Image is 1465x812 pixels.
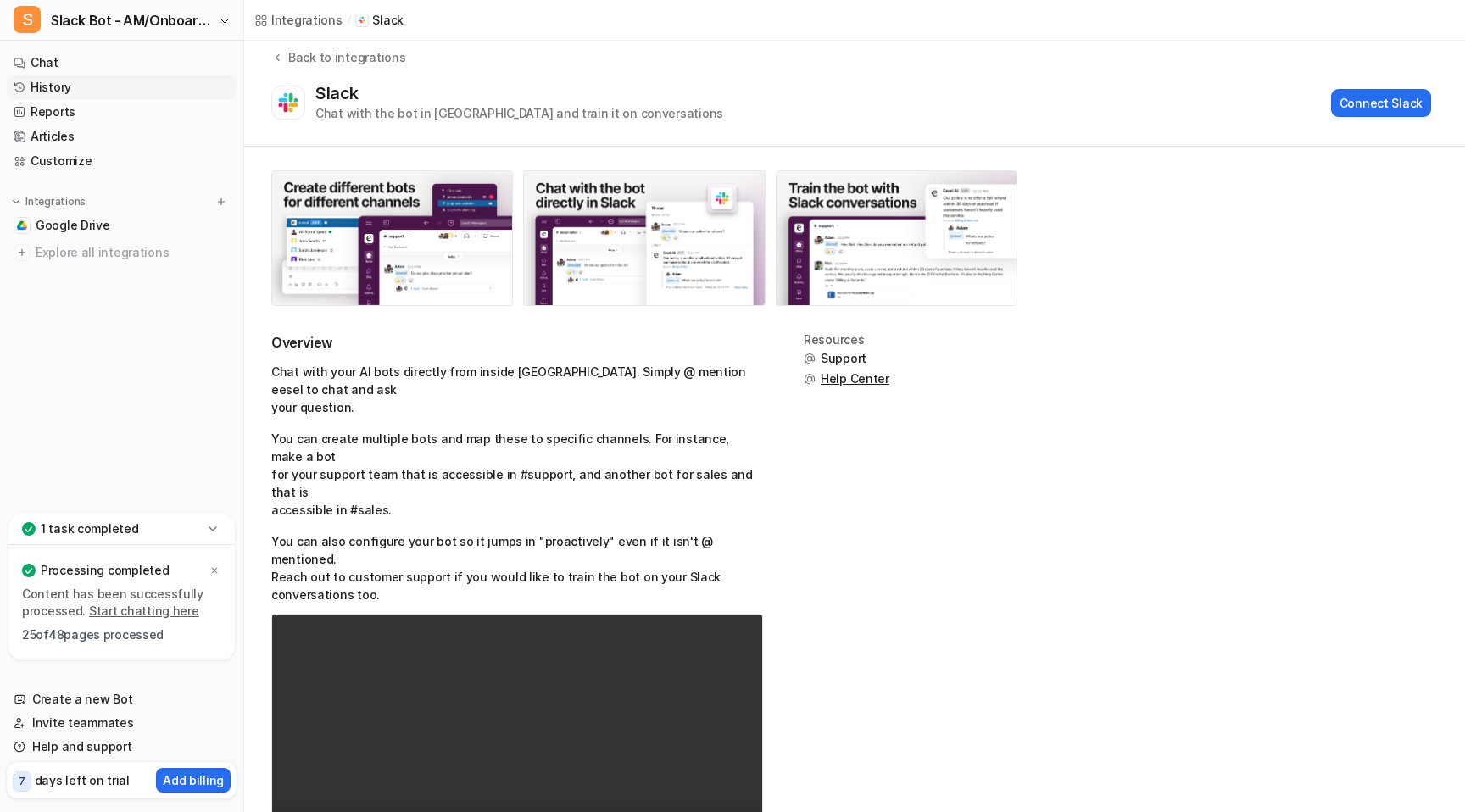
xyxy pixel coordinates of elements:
a: Customize [7,149,237,173]
p: Add billing [163,771,224,789]
div: Chat with the bot in [GEOGRAPHIC_DATA] and train it on conversations [315,104,723,122]
p: You can create multiple bots and map these to specific channels. For instance, make a bot for you... [271,430,763,519]
span: / [348,13,351,28]
a: Explore all integrations [7,241,237,264]
img: Slack icon [358,15,366,25]
span: Slack Bot - AM/Onboarding/CS [51,8,214,32]
div: Integrations [271,11,343,29]
p: Content has been successfully processed. [22,586,221,620]
button: Add billing [156,768,231,793]
a: Start chatting here [89,603,199,618]
img: explore all integrations [14,244,31,261]
p: 1 task completed [41,520,139,537]
a: Help and support [7,735,237,759]
div: Resources [804,333,889,347]
span: Help Center [821,370,889,387]
span: Explore all integrations [36,239,230,266]
a: Reports [7,100,237,124]
p: Slack [372,12,404,29]
button: Support [804,350,889,367]
a: Create a new Bot [7,687,237,711]
button: Help Center [804,370,889,387]
a: Integrations [254,11,343,29]
a: Google DriveGoogle Drive [7,214,237,237]
div: Slack [315,83,365,103]
p: Integrations [25,195,86,209]
div: Back to integrations [283,48,405,66]
button: Back to integrations [271,48,405,83]
img: support.svg [804,353,816,364]
img: support.svg [804,373,816,385]
img: Slack logo [276,88,301,118]
h2: Overview [271,333,763,353]
a: Invite teammates [7,711,237,735]
a: History [7,75,237,99]
p: Processing completed [41,562,169,579]
p: 25 of 48 pages processed [22,626,221,643]
img: menu_add.svg [215,196,227,208]
a: Articles [7,125,237,148]
span: S [14,6,41,33]
p: days left on trial [35,771,130,789]
p: You can also configure your bot so it jumps in "proactively" even if it isn't @ mentioned. Reach ... [271,532,763,603]
img: Google Drive [17,220,27,231]
a: Slack iconSlack [355,12,404,29]
img: expand menu [10,196,22,208]
button: Integrations [7,193,91,210]
span: Support [821,350,866,367]
button: Connect Slack [1331,89,1431,117]
a: Chat [7,51,237,75]
p: 7 [19,774,25,789]
p: Chat with your AI bots directly from inside [GEOGRAPHIC_DATA]. Simply @ mention eesel to chat and... [271,363,763,416]
span: Google Drive [36,217,110,234]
